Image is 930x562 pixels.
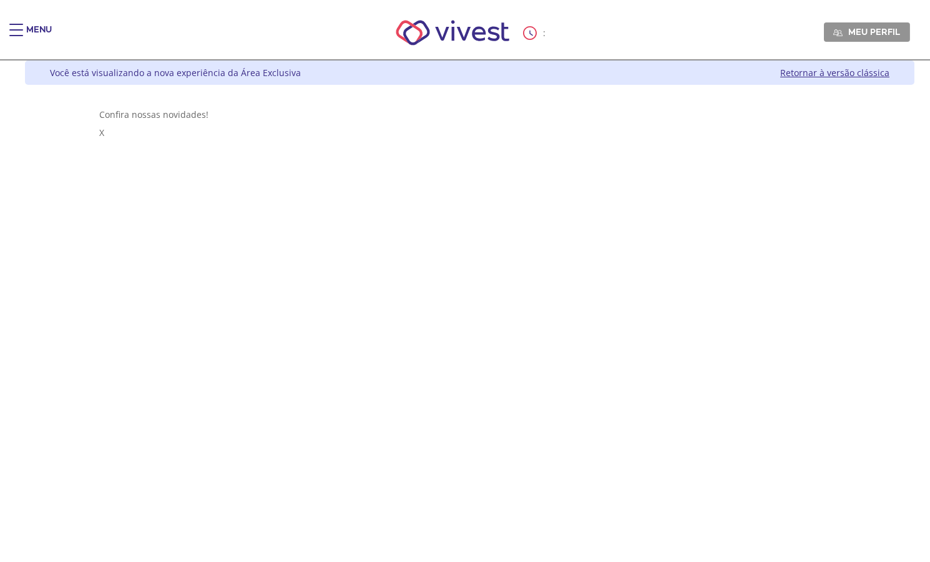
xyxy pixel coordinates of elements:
a: Retornar à versão clássica [780,67,889,79]
span: X [99,127,104,138]
div: Menu [26,24,52,49]
img: Vivest [382,6,524,59]
div: Vivest [16,61,914,562]
a: Meu perfil [824,22,910,41]
img: Meu perfil [833,28,843,37]
span: Meu perfil [848,26,900,37]
div: : [523,26,548,40]
div: Você está visualizando a nova experiência da Área Exclusiva [50,67,301,79]
div: Confira nossas novidades! [99,109,841,120]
